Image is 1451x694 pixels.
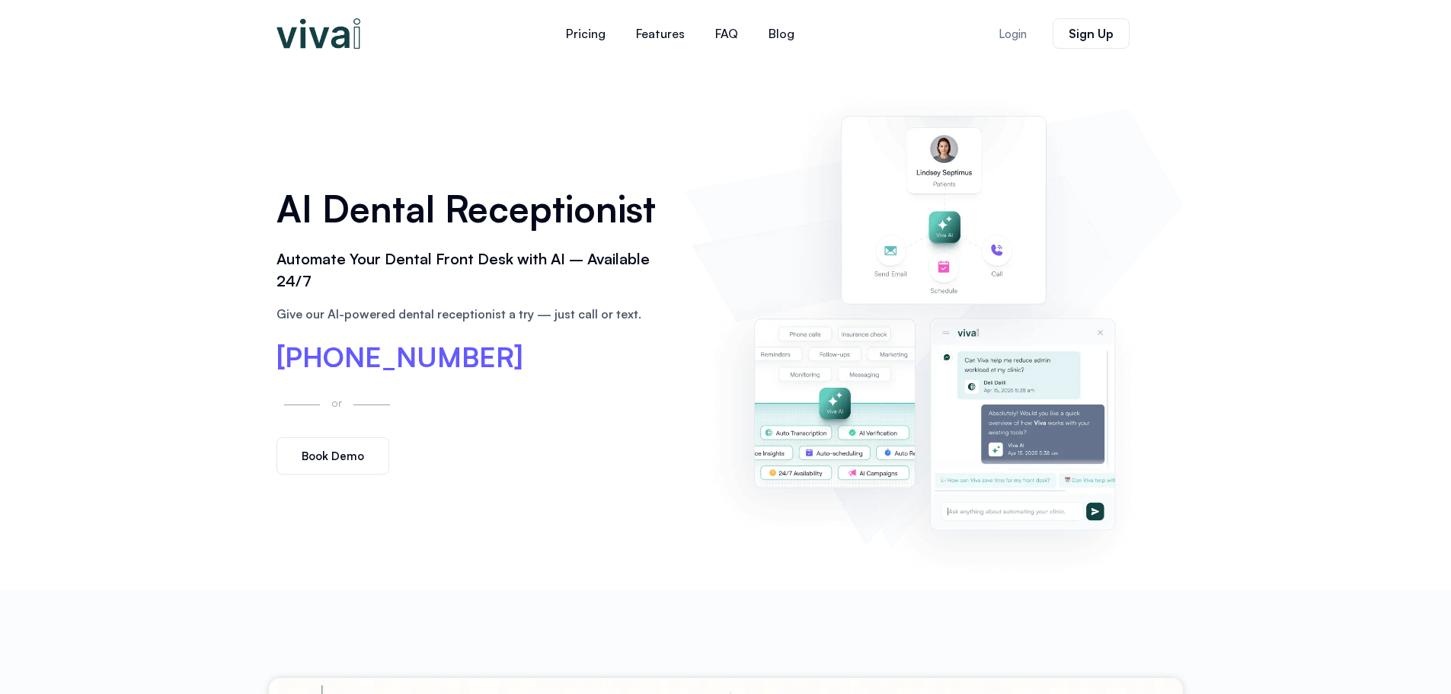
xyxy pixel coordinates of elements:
[276,305,670,323] p: Give our AI-powered dental receptionist a try — just call or text.
[621,15,700,52] a: Features
[1069,27,1114,40] span: Sign Up
[459,15,901,52] nav: Menu
[276,344,523,371] a: [PHONE_NUMBER]
[276,248,670,293] h2: Automate Your Dental Front Desk with AI – Available 24/7
[1053,18,1130,49] a: Sign Up
[692,82,1175,574] img: AI dental receptionist dashboard – virtual receptionist dental office
[276,182,670,235] h1: AI Dental Receptionist
[980,19,1045,49] a: Login
[999,28,1027,40] span: Login
[551,15,621,52] a: Pricing
[328,394,346,411] p: or
[302,450,364,462] span: Book Demo
[753,15,810,52] a: Blog
[700,15,753,52] a: FAQ
[276,437,389,475] a: Book Demo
